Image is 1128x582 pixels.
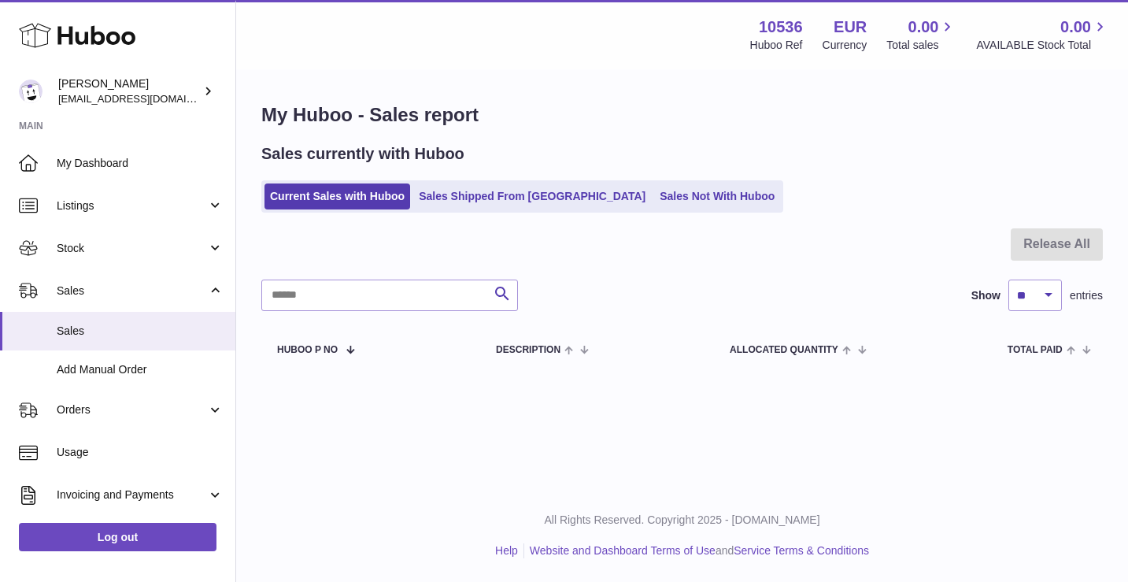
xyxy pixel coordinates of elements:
[750,38,803,53] div: Huboo Ref
[654,183,780,209] a: Sales Not With Huboo
[759,17,803,38] strong: 10536
[496,345,560,355] span: Description
[886,38,956,53] span: Total sales
[261,102,1103,128] h1: My Huboo - Sales report
[57,402,207,417] span: Orders
[976,17,1109,53] a: 0.00 AVAILABLE Stock Total
[57,362,224,377] span: Add Manual Order
[261,143,464,165] h2: Sales currently with Huboo
[1008,345,1063,355] span: Total paid
[57,487,207,502] span: Invoicing and Payments
[57,284,207,298] span: Sales
[730,345,838,355] span: ALLOCATED Quantity
[734,544,869,557] a: Service Terms & Conditions
[1060,17,1091,38] span: 0.00
[823,38,867,53] div: Currency
[1070,288,1103,303] span: entries
[277,345,338,355] span: Huboo P no
[524,543,869,558] li: and
[495,544,518,557] a: Help
[530,544,716,557] a: Website and Dashboard Terms of Use
[57,156,224,171] span: My Dashboard
[57,241,207,256] span: Stock
[58,92,231,105] span: [EMAIL_ADDRESS][DOMAIN_NAME]
[971,288,1000,303] label: Show
[264,183,410,209] a: Current Sales with Huboo
[19,523,216,551] a: Log out
[834,17,867,38] strong: EUR
[57,445,224,460] span: Usage
[19,80,43,103] img: riberoyepescamila@hotmail.com
[886,17,956,53] a: 0.00 Total sales
[249,513,1115,528] p: All Rights Reserved. Copyright 2025 - [DOMAIN_NAME]
[413,183,651,209] a: Sales Shipped From [GEOGRAPHIC_DATA]
[908,17,939,38] span: 0.00
[57,198,207,213] span: Listings
[58,76,200,106] div: [PERSON_NAME]
[57,324,224,339] span: Sales
[976,38,1109,53] span: AVAILABLE Stock Total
